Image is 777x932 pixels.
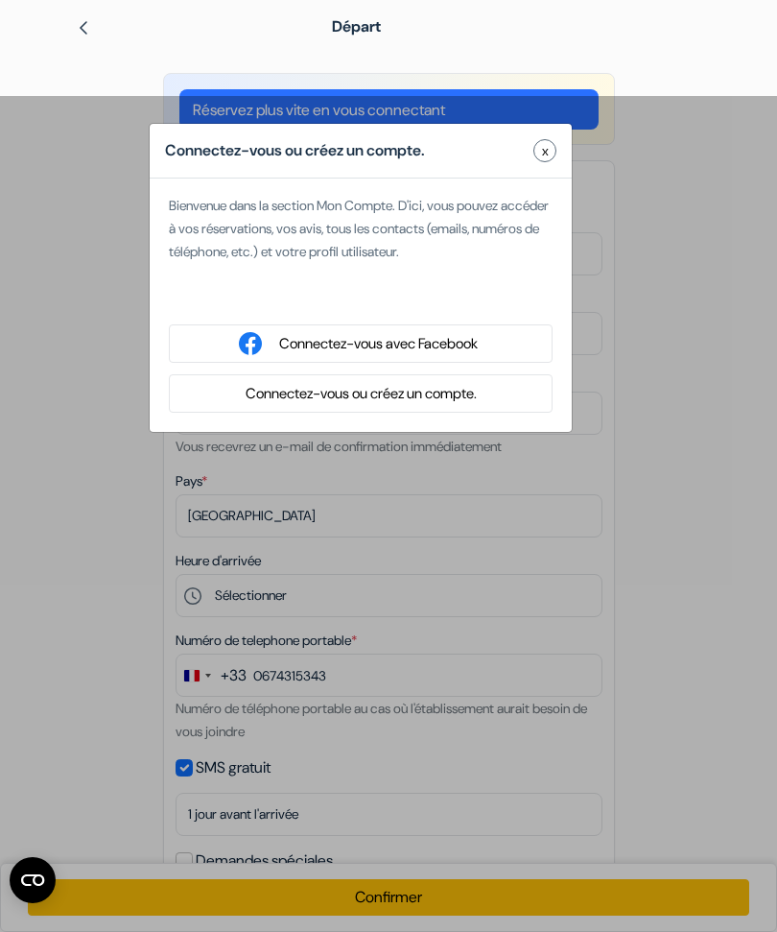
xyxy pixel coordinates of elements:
button: Close [533,139,556,162]
h5: Connectez-vous ou créez un compte. [165,139,425,162]
img: facebook_login.svg [239,332,262,355]
span: Bienvenue dans la section Mon Compte. D'ici, vous pouvez accéder à vos réservations, vos avis, to... [169,197,549,260]
div: Se connecter avec Google. S'ouvre dans un nouvel onglet. [169,273,553,315]
button: Connectez-vous avec Facebook [273,332,483,356]
iframe: Bouton "Se connecter avec Google" [159,273,562,315]
span: x [542,141,549,161]
button: Ouvrir le widget CMP [10,857,56,903]
span: Départ [332,16,381,36]
button: Connectez-vous ou créez un compte. [240,382,483,406]
img: left_arrow.svg [76,20,91,36]
a: Réservez plus vite en vous connectant [179,89,599,130]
